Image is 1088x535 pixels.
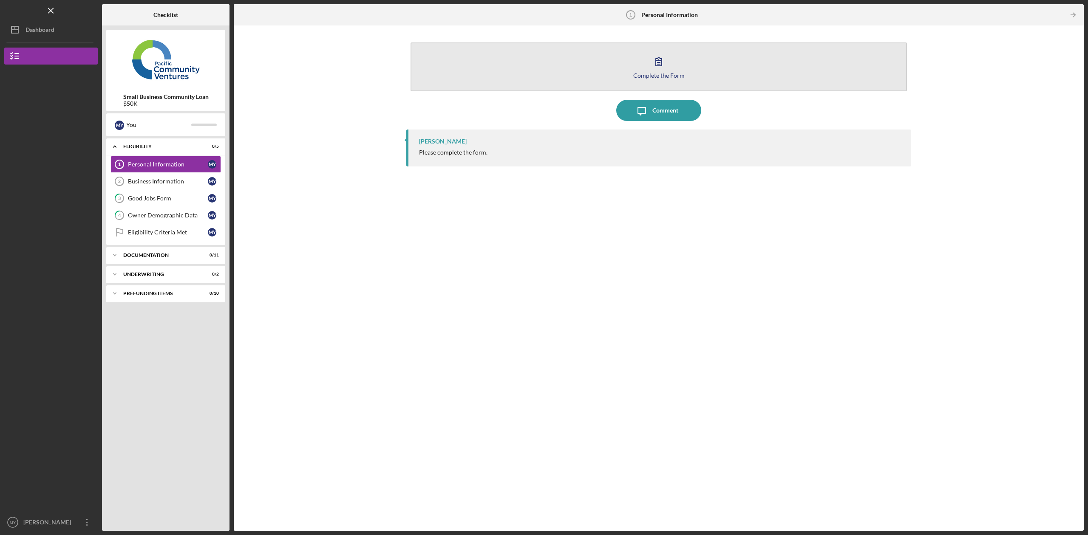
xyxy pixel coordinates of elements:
[21,514,76,533] div: [PERSON_NAME]
[110,190,221,207] a: 3Good Jobs FormMY
[110,207,221,224] a: 4Owner Demographic DataMY
[419,149,487,156] div: Please complete the form.
[25,21,54,40] div: Dashboard
[204,291,219,296] div: 0 / 10
[4,21,98,38] button: Dashboard
[128,161,208,168] div: Personal Information
[652,100,678,121] div: Comment
[123,291,198,296] div: Prefunding Items
[419,138,467,145] div: [PERSON_NAME]
[629,12,632,17] tspan: 1
[128,195,208,202] div: Good Jobs Form
[123,253,198,258] div: Documentation
[208,194,216,203] div: M Y
[110,224,221,241] a: Eligibility Criteria MetMY
[110,173,221,190] a: 2Business InformationMY
[110,156,221,173] a: 1Personal InformationMY
[118,179,121,184] tspan: 2
[208,211,216,220] div: M Y
[204,253,219,258] div: 0 / 11
[128,212,208,219] div: Owner Demographic Data
[208,228,216,237] div: M Y
[616,100,701,121] button: Comment
[128,178,208,185] div: Business Information
[411,42,907,91] button: Complete the Form
[204,144,219,149] div: 0 / 5
[115,121,124,130] div: M Y
[118,162,121,167] tspan: 1
[123,144,198,149] div: Eligibility
[126,118,191,132] div: You
[208,177,216,186] div: M Y
[123,100,209,107] div: $50K
[208,160,216,169] div: M Y
[106,34,225,85] img: Product logo
[123,272,198,277] div: Underwriting
[10,520,16,525] text: MY
[633,72,685,79] div: Complete the Form
[204,272,219,277] div: 0 / 2
[128,229,208,236] div: Eligibility Criteria Met
[153,11,178,18] b: Checklist
[118,196,121,201] tspan: 3
[641,11,698,18] b: Personal Information
[4,514,98,531] button: MY[PERSON_NAME]
[118,213,121,218] tspan: 4
[123,93,209,100] b: Small Business Community Loan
